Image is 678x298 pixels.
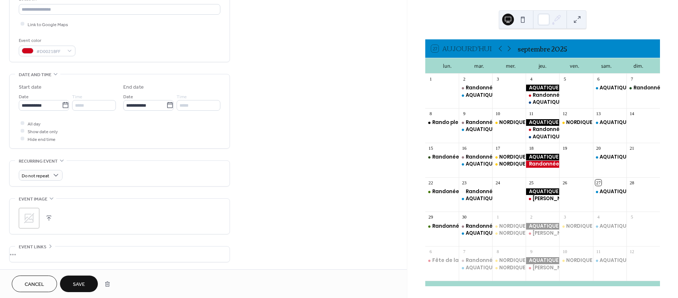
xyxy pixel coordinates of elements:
[533,99,595,106] div: AQUATIQUE LONGE COTE
[499,154,525,160] div: NORDIQUE
[593,223,626,230] div: AQUATIQUE LONGE COTE PAGAIE
[528,76,535,82] div: 4
[466,230,528,237] div: AQUATIQUE LONGE COTE
[562,76,568,82] div: 5
[499,161,525,167] div: NORDIQUE
[432,188,488,195] div: Randonée Montagne
[526,223,559,230] div: AQUATIQUE LONGE COTE
[73,281,85,288] span: Save
[526,161,559,167] div: Randonnée à la Journée
[526,230,559,237] div: Rando,née 1/2 Journée
[19,71,52,79] span: Date and time
[461,76,468,82] div: 2
[629,249,635,255] div: 12
[593,257,626,264] div: AQUATIQUE LONGE COTE PAGAIE
[559,257,593,264] div: NORDIQUE
[492,161,526,167] div: NORDIQUE
[526,134,559,140] div: AQUATIQUE LONGE COTE
[466,154,522,160] div: Randonnée Bien-Etre
[60,276,98,292] button: Save
[533,195,615,202] div: [PERSON_NAME],née 1/2 Journée
[466,126,528,133] div: AQUATIQUE LONGE COTE
[526,119,559,126] div: AQUATIQUE LONGE COTE
[466,195,528,202] div: AQUATIQUE LONGE COTE
[590,58,622,73] div: sam.
[526,99,559,106] div: AQUATIQUE LONGE COTE
[533,134,595,140] div: AQUATIQUE LONGE COTE
[19,157,58,165] span: Recurring event
[19,84,42,91] div: Start date
[533,230,615,237] div: [PERSON_NAME],née 1/2 Journée
[19,243,46,251] span: Event links
[461,214,468,220] div: 30
[629,145,635,151] div: 21
[492,119,526,126] div: NORDIQUE
[466,119,522,126] div: Randonnée Bien-Etre
[622,58,654,73] div: dim.
[526,257,559,264] div: AQUATIQUE LONGE COTE
[559,119,593,126] div: NORDIQUE
[593,85,626,91] div: AQUATIQUE LONGE COTE PAGAIE
[425,119,459,126] div: Rando pleine lune
[526,195,559,202] div: Rando,née 1/2 Journée
[25,281,44,288] span: Cancel
[177,93,187,100] span: Time
[528,180,535,186] div: 25
[19,208,39,228] div: ;
[466,265,528,271] div: AQUATIQUE LONGE COTE
[459,257,492,264] div: Randonnée Bien-Etre
[562,214,568,220] div: 3
[526,126,559,133] div: Randonnée 1/2 journée
[432,119,479,126] div: Rando pleine lune
[566,223,592,230] div: NORDIQUE
[427,145,434,151] div: 15
[595,145,601,151] div: 20
[12,276,57,292] button: Cancel
[526,154,559,160] div: AQUATIQUE LONGE COTE
[466,92,528,99] div: AQUATIQUE LONGE COTE
[528,110,535,117] div: 11
[72,93,82,100] span: Time
[459,92,492,99] div: AQUATIQUE LONGE COTE
[499,265,525,271] div: NORDIQUE
[459,223,492,230] div: Randonnée Bien-Etre
[425,223,459,230] div: Randonnée Montagne
[28,135,56,143] span: Hide end time
[427,180,434,186] div: 22
[28,120,40,128] span: All day
[629,110,635,117] div: 14
[593,154,626,160] div: AQUATIQUE LONGE COTE PAGAIE
[427,110,434,117] div: 8
[533,126,592,133] div: Randonnée 1/2 journée
[499,257,525,264] div: NORDIQUE
[425,154,459,160] div: Randonée Montagne
[629,180,635,186] div: 28
[527,58,559,73] div: jeu.
[495,76,501,82] div: 3
[566,119,592,126] div: NORDIQUE
[463,58,495,73] div: mar.
[526,265,559,271] div: Rando,née 1/2 Journée
[528,249,535,255] div: 9
[459,154,492,160] div: Randonnée Bien-Etre
[595,76,601,82] div: 6
[492,230,526,237] div: NORDIQUE
[461,145,468,151] div: 16
[19,93,29,100] span: Date
[495,145,501,151] div: 17
[466,257,522,264] div: Randonnée Bien-Etre
[459,161,492,167] div: AQUATIQUE LONGE COTE
[123,84,144,91] div: End date
[431,58,463,73] div: lun.
[499,119,525,126] div: NORDIQUE
[432,257,542,264] div: Fête de la rando Roquefort des corbières
[425,188,459,195] div: Randonée Montagne
[19,195,47,203] span: Event image
[629,76,635,82] div: 7
[432,154,488,160] div: Randonée Montagne
[492,223,526,230] div: NORDIQUE
[466,223,522,230] div: Randonnée Bien-Etre
[626,85,660,91] div: Randonnée Montagne
[466,188,522,195] div: Randonnée Bien-Etre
